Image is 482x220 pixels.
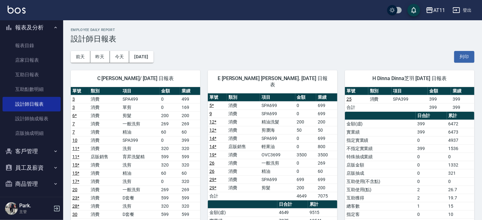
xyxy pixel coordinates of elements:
a: 7 [72,129,75,135]
button: [DATE] [129,51,153,63]
td: 0 [416,161,447,169]
table: a dense table [345,87,474,112]
td: 200 [295,184,316,192]
a: 26 [209,169,214,174]
td: 320 [180,202,200,210]
td: 50 [295,126,316,134]
td: 消費 [89,136,121,144]
th: 金額 [295,93,316,102]
td: 0 [160,177,180,185]
td: 599 [160,153,180,161]
td: 消費 [89,103,121,111]
td: 0 [416,153,447,161]
td: 一般洗剪 [121,185,160,194]
span: H Dinna Dinna芝羽 [DATE] 日報表 [352,75,467,82]
th: 日合計 [277,200,308,209]
td: 15 [447,202,474,210]
td: 實業績 [345,128,416,136]
button: 今天 [110,51,130,63]
td: 精油洗髮 [260,118,295,126]
span: C [PERSON_NAME]/ [DATE] 日報表 [78,75,193,82]
td: 599 [180,194,200,202]
td: 269 [180,120,200,128]
span: E [PERSON_NAME] [PERSON_NAME]. [DATE] 日報表 [215,75,330,88]
td: 7075 [316,192,337,200]
td: 一般洗剪 [121,120,160,128]
td: 0 [416,177,447,185]
td: 699 [316,175,337,184]
td: 1332 [447,161,474,169]
td: 洗剪 [121,177,160,185]
img: Person [5,202,18,215]
td: 特殊抽成業績 [345,153,416,161]
td: SPA699 [260,134,295,142]
td: SPA699 [260,175,295,184]
td: 699 [295,175,316,184]
td: 2 [416,185,447,194]
td: 消費 [89,161,121,169]
td: SPA499 [121,95,160,103]
button: 報表及分析 [3,19,61,36]
td: SPA699 [260,110,295,118]
button: 員工及薪資 [3,160,61,176]
td: 50 [316,126,337,134]
td: 消費 [89,210,121,218]
a: 20 [72,187,77,192]
td: 699 [316,110,337,118]
td: 消費 [227,184,260,192]
td: SPA399 [121,136,160,144]
a: 報表目錄 [3,38,61,53]
a: 3 [72,105,75,110]
th: 類別 [368,87,392,95]
td: 消費 [89,144,121,153]
td: 0 [295,142,316,151]
td: 不指定實業績 [345,144,416,153]
td: SPA699 [260,101,295,110]
td: 320 [160,144,180,153]
td: 消費 [227,159,260,167]
td: 269 [316,159,337,167]
td: 消費 [89,95,121,103]
td: 1536 [447,144,474,153]
th: 單號 [345,87,368,95]
td: 金額(虛) [345,120,416,128]
td: 599 [180,153,200,161]
td: 269 [180,185,200,194]
button: 前天 [71,51,90,63]
td: 4649 [295,192,316,200]
button: 列印 [454,51,474,63]
td: 店販抽成 [345,169,416,177]
td: 399 [451,95,474,103]
td: 互助使用(點) [345,185,416,194]
td: 269 [160,120,180,128]
button: save [407,4,420,16]
td: 399 [428,95,451,103]
td: 0 [447,177,474,185]
td: 599 [160,194,180,202]
td: 一般洗剪 [260,159,295,167]
td: 599 [180,210,200,218]
a: 設計師抽成報表 [3,111,61,126]
td: 320 [180,177,200,185]
a: 互助點數明細 [3,82,61,97]
td: 699 [316,101,337,110]
td: 269 [160,185,180,194]
td: 0 [295,101,316,110]
td: 3500 [295,151,316,159]
td: 洗剪 [121,202,160,210]
td: 消費 [227,110,260,118]
a: 10 [72,138,77,143]
td: 消費 [89,185,121,194]
td: 消費 [89,128,121,136]
td: 399 [416,128,447,136]
th: 項目 [121,87,160,95]
td: 育昇洗髮精 [121,153,160,161]
td: 輕果油 [260,142,295,151]
th: 項目 [392,87,428,95]
td: 200 [316,118,337,126]
td: 169 [180,103,200,111]
td: 499 [180,95,200,103]
a: 26 [209,160,214,166]
td: 19.7 [447,194,474,202]
td: 互助使用(不含點) [345,177,416,185]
